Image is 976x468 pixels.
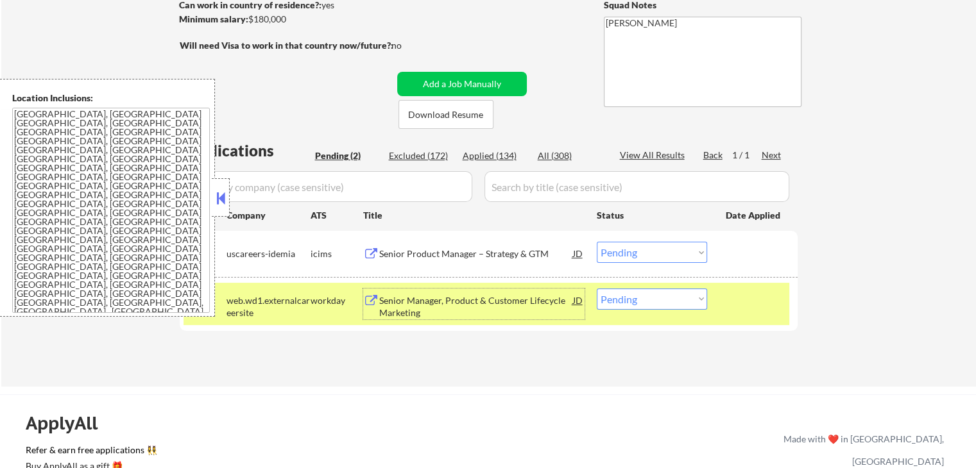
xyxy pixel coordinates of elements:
div: ATS [311,209,363,222]
div: Applications [184,143,311,158]
div: JD [572,288,585,312]
div: JD [572,242,585,265]
div: web.wd1.externalcareersite [227,294,311,319]
div: icims [311,247,363,260]
div: Applied (134) [463,149,527,162]
div: View All Results [620,149,689,162]
div: Senior Manager, Product & Customer Lifecycle Marketing [379,294,573,319]
input: Search by title (case sensitive) [484,171,789,202]
div: 1 / 1 [732,149,762,162]
a: Refer & earn free applications 👯‍♀️ [26,446,515,459]
div: Senior Product Manager – Strategy & GTM [379,247,573,260]
div: Company [227,209,311,222]
div: Pending (2) [315,149,379,162]
div: workday [311,294,363,307]
button: Download Resume [398,100,493,129]
div: Status [597,203,707,226]
div: Next [762,149,782,162]
strong: Will need Visa to work in that country now/future?: [180,40,393,51]
div: Back [703,149,724,162]
div: Date Applied [726,209,782,222]
div: All (308) [538,149,602,162]
input: Search by company (case sensitive) [184,171,472,202]
div: Title [363,209,585,222]
div: no [391,39,428,52]
div: Location Inclusions: [12,92,210,104]
div: uscareers-idemia [227,247,311,260]
div: ApplyAll [26,412,112,434]
button: Add a Job Manually [397,72,527,96]
div: Excluded (172) [389,149,453,162]
div: $180,000 [179,13,393,26]
strong: Minimum salary: [179,13,248,24]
